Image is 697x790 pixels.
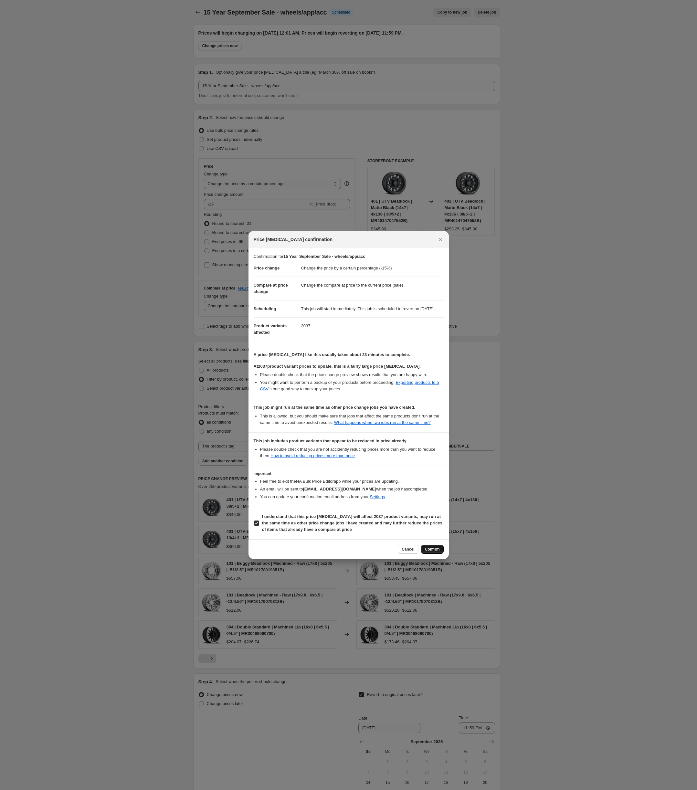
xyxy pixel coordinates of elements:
button: Cancel [398,545,418,554]
span: Price change [254,266,280,270]
b: This job might run at the same time as other price change jobs you have created. [254,405,416,410]
b: A price [MEDICAL_DATA] like this usually takes about 23 minutes to complete. [254,352,410,357]
li: This is allowed, but you should make sure that jobs that affect the same products don ' t run at ... [260,413,444,426]
li: Please double check that you are not accidently reducing prices more than you want to reduce them [260,446,444,459]
a: What happens when two jobs run at the same time? [334,420,431,425]
b: I understand that this price [MEDICAL_DATA] will affect 2037 product variants, may run at the sam... [262,514,442,532]
span: Price [MEDICAL_DATA] confirmation [254,236,333,243]
button: Close [436,235,445,244]
li: You might want to perform a backup of your products before proceeding. is one good way to backup ... [260,379,444,392]
dd: This job will start immediately. This job is scheduled to revert on [DATE]. [301,300,444,317]
dd: 2037 [301,317,444,334]
li: Feel free to exit the NA Bulk Price Editor app while your prices are updating. [260,478,444,485]
h3: Important [254,471,444,476]
b: This job includes product variants that appear to be reduced in price already [254,438,407,443]
li: An email will be sent to when the job has completed . [260,486,444,492]
li: You can update your confirmation email address from your . [260,494,444,500]
b: 15 Year September Sale - wheels/app/acc [283,254,365,259]
b: At 2037 product variant prices to update, this is a fairly large price [MEDICAL_DATA]. [254,364,421,369]
span: Confirm [425,547,440,552]
a: How to avoid reducing prices more than once [270,453,355,458]
li: Please double check that the price change preview shows results that you are happy with. [260,372,444,378]
p: Confirmation for [254,253,444,260]
span: Compare at price change [254,283,288,294]
b: [EMAIL_ADDRESS][DOMAIN_NAME] [303,487,376,491]
span: Cancel [402,547,414,552]
span: Product variants affected [254,323,287,335]
a: Settings [370,494,385,499]
button: Confirm [421,545,444,554]
dd: Change the price by a certain percentage (-15%) [301,260,444,277]
dd: Change the compare at price to the current price (sale) [301,277,444,294]
span: Scheduling [254,306,276,311]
